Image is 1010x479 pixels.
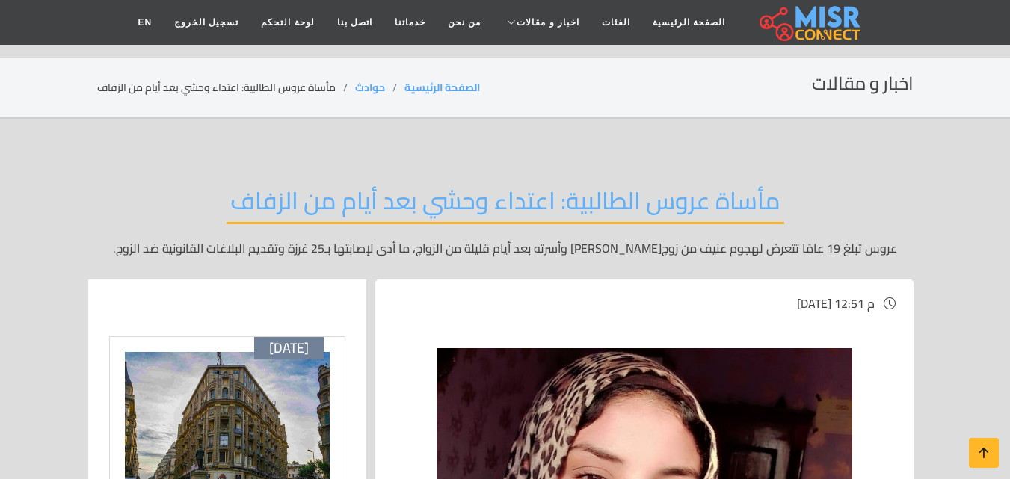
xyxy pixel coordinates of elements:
[492,8,591,37] a: اخبار و مقالات
[812,73,914,95] h2: اخبار و مقالات
[269,340,309,356] span: [DATE]
[641,8,736,37] a: الصفحة الرئيسية
[355,78,385,97] a: حوادث
[97,239,914,257] p: عروس تبلغ 19 عامًا تتعرض لهجوم عنيف من زوج[PERSON_NAME] وأسرته بعد أيام قليلة من الزواج، ما أدى ل...
[163,8,250,37] a: تسجيل الخروج
[760,4,860,41] img: main.misr_connect
[437,8,492,37] a: من نحن
[797,292,875,315] span: [DATE] 12:51 م
[250,8,325,37] a: لوحة التحكم
[404,78,480,97] a: الصفحة الرئيسية
[591,8,641,37] a: الفئات
[384,8,437,37] a: خدماتنا
[227,186,784,224] h2: مأساة عروس الطالبية: اعتداء وحشي بعد أيام من الزفاف
[326,8,384,37] a: اتصل بنا
[126,8,163,37] a: EN
[97,80,355,96] li: مأساة عروس الطالبية: اعتداء وحشي بعد أيام من الزفاف
[517,16,579,29] span: اخبار و مقالات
